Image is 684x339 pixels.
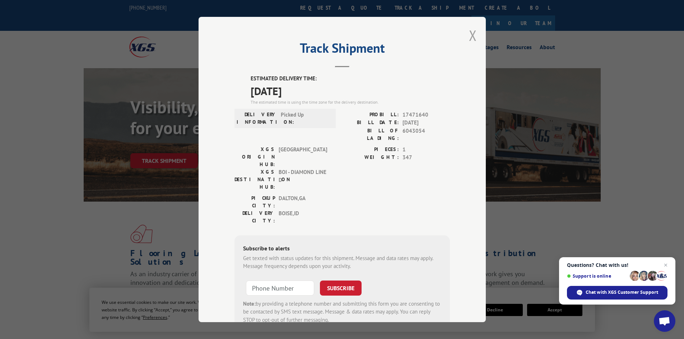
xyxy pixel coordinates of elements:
[243,300,256,307] strong: Note:
[279,209,327,225] span: BOISE , ID
[567,262,667,268] span: Questions? Chat with us!
[234,43,450,57] h2: Track Shipment
[654,310,675,332] div: Open chat
[237,111,277,126] label: DELIVERY INFORMATION:
[403,146,450,154] span: 1
[342,154,399,162] label: WEIGHT:
[243,300,441,324] div: by providing a telephone number and submitting this form you are consenting to be contacted by SM...
[342,127,399,142] label: BILL OF LADING:
[342,111,399,119] label: PROBILL:
[246,281,314,296] input: Phone Number
[279,146,327,168] span: [GEOGRAPHIC_DATA]
[586,289,658,296] span: Chat with XGS Customer Support
[469,26,477,45] button: Close modal
[234,168,275,191] label: XGS DESTINATION HUB:
[279,168,327,191] span: BOI - DIAMOND LINE D
[403,119,450,127] span: [DATE]
[243,254,441,270] div: Get texted with status updates for this shipment. Message and data rates may apply. Message frequ...
[403,111,450,119] span: 17471640
[342,119,399,127] label: BILL DATE:
[243,244,441,254] div: Subscribe to alerts
[251,99,450,105] div: The estimated time is using the time zone for the delivery destination.
[279,194,327,209] span: DALTON , GA
[342,146,399,154] label: PIECES:
[567,273,627,279] span: Support is online
[234,146,275,168] label: XGS ORIGIN HUB:
[251,75,450,83] label: ESTIMATED DELIVERY TIME:
[320,281,362,296] button: SUBSCRIBE
[281,111,329,126] span: Picked Up
[234,209,275,225] label: DELIVERY CITY:
[403,127,450,142] span: 6043054
[251,83,450,99] span: [DATE]
[234,194,275,209] label: PICKUP CITY:
[567,286,667,300] div: Chat with XGS Customer Support
[403,154,450,162] span: 347
[661,261,670,269] span: Close chat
